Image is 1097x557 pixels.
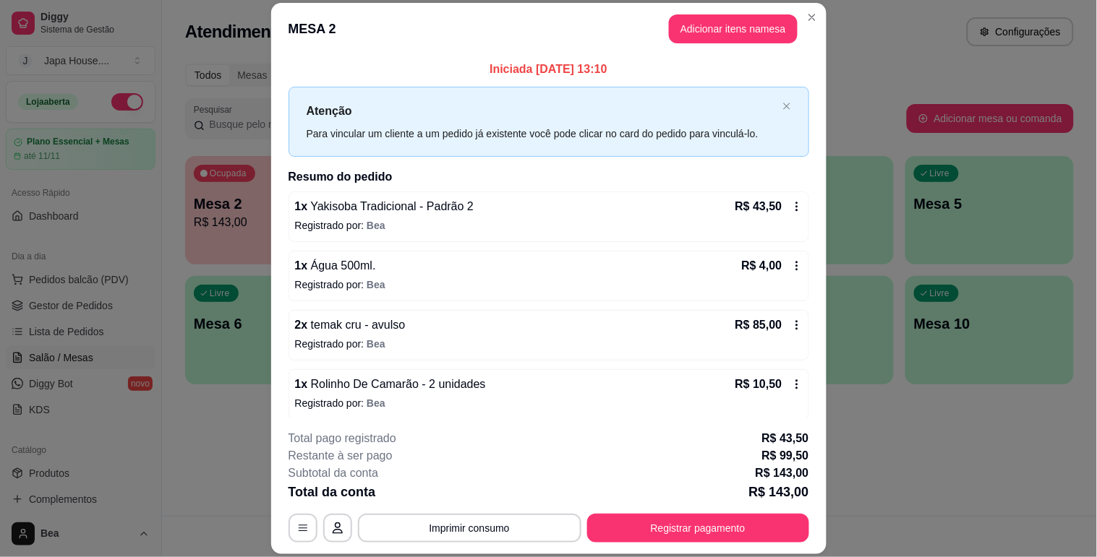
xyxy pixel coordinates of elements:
[295,376,486,393] p: 1 x
[271,3,827,55] header: MESA 2
[669,14,798,43] button: Adicionar itens namesa
[307,259,375,272] span: Água 500ml.
[367,220,385,231] span: Bea
[289,482,376,502] p: Total da conta
[756,465,809,482] p: R$ 143,00
[295,198,474,215] p: 1 x
[358,514,581,543] button: Imprimir consumo
[735,198,782,215] p: R$ 43,50
[367,397,385,409] span: Bea
[289,168,809,186] h2: Resumo do pedido
[735,316,782,334] p: R$ 85,00
[295,337,803,351] p: Registrado por:
[295,218,803,233] p: Registrado por:
[289,465,379,482] p: Subtotal da conta
[801,6,824,29] button: Close
[367,338,385,350] span: Bea
[748,482,808,502] p: R$ 143,00
[762,447,809,465] p: R$ 99,50
[295,257,376,275] p: 1 x
[289,447,393,465] p: Restante à ser pago
[307,200,474,212] span: Yakisoba Tradicional - Padrão 2
[289,61,809,78] p: Iniciada [DATE] 13:10
[367,279,385,290] span: Bea
[782,102,791,111] button: close
[735,376,782,393] p: R$ 10,50
[762,430,809,447] p: R$ 43,50
[295,316,406,334] p: 2 x
[307,319,405,331] span: temak cru - avulso
[741,257,782,275] p: R$ 4,00
[295,396,803,410] p: Registrado por:
[587,514,809,543] button: Registrar pagamento
[307,378,485,390] span: Rolinho De Camarão - 2 unidades
[307,126,777,142] div: Para vincular um cliente a um pedido já existente você pode clicar no card do pedido para vinculá...
[307,102,777,120] p: Atenção
[289,430,396,447] p: Total pago registrado
[295,277,803,292] p: Registrado por:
